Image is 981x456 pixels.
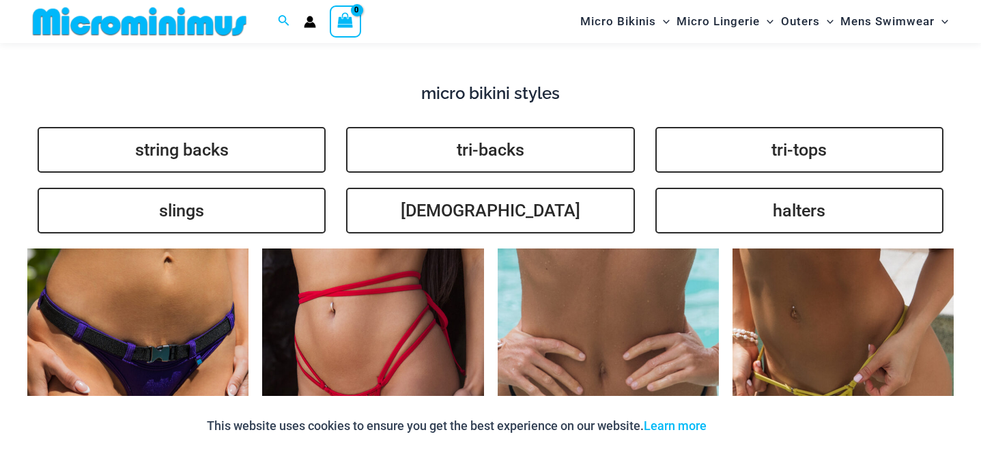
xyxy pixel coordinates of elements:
[304,16,316,28] a: Account icon link
[820,4,834,39] span: Menu Toggle
[577,4,673,39] a: Micro BikinisMenu ToggleMenu Toggle
[575,2,954,41] nav: Site Navigation
[580,4,656,39] span: Micro Bikinis
[655,188,943,233] a: halters
[656,4,670,39] span: Menu Toggle
[760,4,773,39] span: Menu Toggle
[837,4,952,39] a: Mens SwimwearMenu ToggleMenu Toggle
[27,84,954,104] h4: micro bikini styles
[644,418,707,433] a: Learn more
[38,127,326,173] a: string backs
[935,4,948,39] span: Menu Toggle
[717,410,775,442] button: Accept
[778,4,837,39] a: OutersMenu ToggleMenu Toggle
[207,416,707,436] p: This website uses cookies to ensure you get the best experience on our website.
[27,6,252,37] img: MM SHOP LOGO FLAT
[655,127,943,173] a: tri-tops
[346,127,634,173] a: tri-backs
[673,4,777,39] a: Micro LingerieMenu ToggleMenu Toggle
[677,4,760,39] span: Micro Lingerie
[840,4,935,39] span: Mens Swimwear
[330,5,361,37] a: View Shopping Cart, empty
[781,4,820,39] span: Outers
[38,188,326,233] a: slings
[346,188,634,233] a: [DEMOGRAPHIC_DATA]
[278,13,290,30] a: Search icon link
